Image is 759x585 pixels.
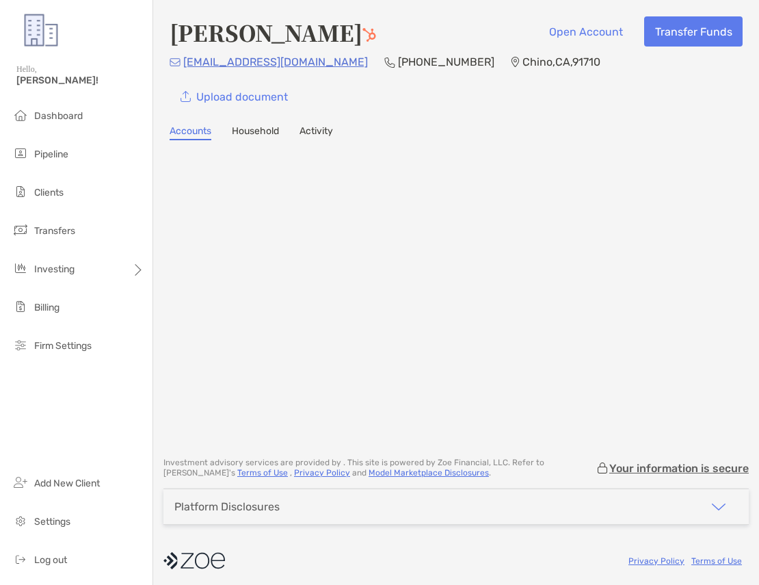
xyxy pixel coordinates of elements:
p: [EMAIL_ADDRESS][DOMAIN_NAME] [183,53,368,70]
span: Firm Settings [34,340,92,352]
a: Privacy Policy [628,556,684,566]
a: Terms of Use [237,468,288,478]
img: Phone Icon [384,57,395,68]
img: dashboard icon [12,107,29,123]
div: Platform Disclosures [174,500,280,513]
span: Pipeline [34,148,68,160]
a: Model Marketplace Disclosures [369,468,489,478]
a: Go to Hubspot Deal [362,16,376,48]
img: firm-settings icon [12,337,29,353]
span: Settings [34,516,70,528]
p: Your information is secure [609,462,749,475]
img: logout icon [12,551,29,567]
span: Dashboard [34,110,83,122]
a: Upload document [170,81,298,112]
img: company logo [163,545,225,576]
span: Transfers [34,225,75,237]
img: pipeline icon [12,145,29,161]
img: clients icon [12,183,29,200]
span: Investing [34,263,75,275]
img: Email Icon [170,58,181,66]
img: button icon [181,91,191,103]
span: Billing [34,302,59,313]
a: Terms of Use [691,556,742,566]
img: settings icon [12,512,29,529]
a: Privacy Policy [294,468,350,478]
p: Investment advisory services are provided by . This site is powered by Zoe Financial, LLC. Refer ... [163,458,596,478]
span: Clients [34,187,64,198]
a: Activity [299,125,333,140]
button: Open Account [538,16,633,47]
a: Accounts [170,125,211,140]
img: Location Icon [511,57,520,68]
img: transfers icon [12,222,29,238]
p: [PHONE_NUMBER] [398,53,494,70]
img: investing icon [12,260,29,276]
img: add_new_client icon [12,474,29,491]
img: billing icon [12,298,29,315]
h4: [PERSON_NAME] [170,16,376,48]
span: [PERSON_NAME]! [16,75,144,86]
p: Chino , CA , 91710 [522,53,600,70]
span: Log out [34,554,67,566]
span: Add New Client [34,478,100,489]
img: Zoe Logo [16,5,66,55]
img: icon arrow [710,499,727,515]
a: Household [232,125,279,140]
button: Transfer Funds [644,16,743,47]
img: Hubspot Icon [362,28,376,42]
